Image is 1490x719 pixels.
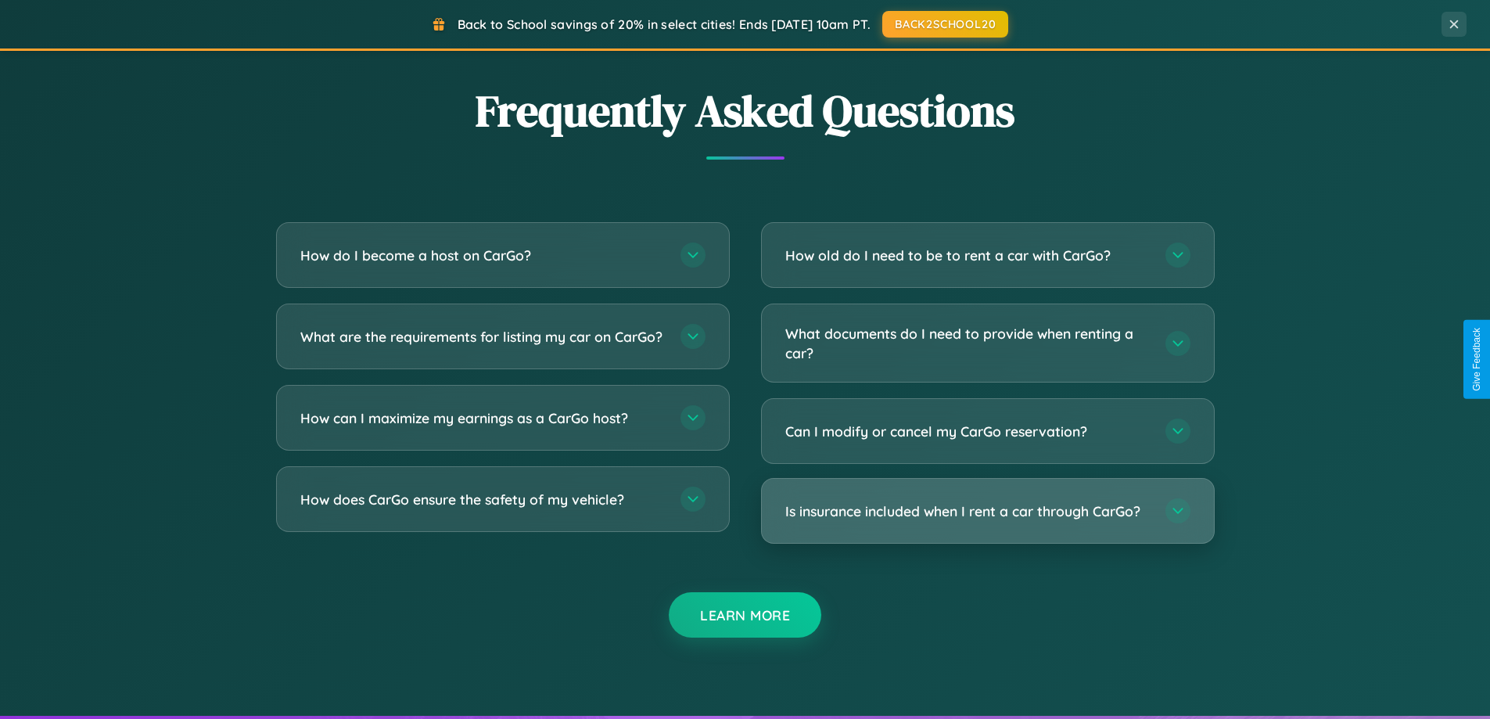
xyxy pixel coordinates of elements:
[1471,328,1482,391] div: Give Feedback
[300,408,665,428] h3: How can I maximize my earnings as a CarGo host?
[458,16,871,32] span: Back to School savings of 20% in select cities! Ends [DATE] 10am PT.
[785,502,1150,521] h3: Is insurance included when I rent a car through CarGo?
[785,324,1150,362] h3: What documents do I need to provide when renting a car?
[276,81,1215,141] h2: Frequently Asked Questions
[882,11,1008,38] button: BACK2SCHOOL20
[785,246,1150,265] h3: How old do I need to be to rent a car with CarGo?
[669,592,821,638] button: Learn More
[300,490,665,509] h3: How does CarGo ensure the safety of my vehicle?
[785,422,1150,441] h3: Can I modify or cancel my CarGo reservation?
[300,327,665,347] h3: What are the requirements for listing my car on CarGo?
[300,246,665,265] h3: How do I become a host on CarGo?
